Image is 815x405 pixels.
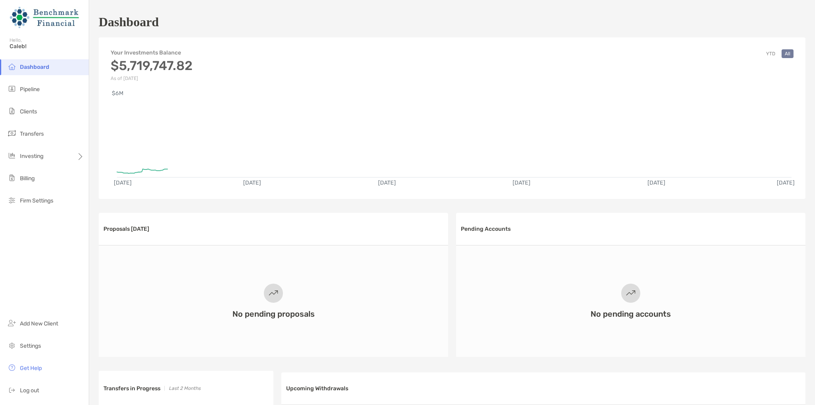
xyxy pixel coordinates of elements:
img: pipeline icon [7,84,17,93]
span: Add New Client [20,320,58,327]
span: Firm Settings [20,197,53,204]
text: [DATE] [777,179,795,186]
text: [DATE] [513,179,530,186]
span: Settings [20,343,41,349]
text: [DATE] [114,179,132,186]
h3: $5,719,747.82 [111,58,193,73]
img: billing icon [7,173,17,183]
h3: Upcoming Withdrawals [286,385,348,392]
span: Log out [20,387,39,394]
button: All [782,49,794,58]
text: [DATE] [378,179,396,186]
img: Zoe Logo [10,3,79,32]
span: Get Help [20,365,42,372]
img: add_new_client icon [7,318,17,328]
text: $6M [112,90,123,97]
img: logout icon [7,385,17,395]
img: clients icon [7,106,17,116]
img: firm-settings icon [7,195,17,205]
img: get-help icon [7,363,17,372]
img: investing icon [7,151,17,160]
img: dashboard icon [7,62,17,71]
span: Clients [20,108,37,115]
h3: Transfers in Progress [103,385,160,392]
img: settings icon [7,341,17,350]
text: [DATE] [647,179,665,186]
h4: Your Investments Balance [111,49,193,56]
span: Dashboard [20,64,49,70]
img: transfers icon [7,129,17,138]
button: YTD [763,49,778,58]
h3: Pending Accounts [461,226,511,232]
span: Billing [20,175,35,182]
p: As of [DATE] [111,76,193,81]
p: Last 2 Months [169,384,201,393]
h3: No pending proposals [232,309,315,319]
span: Investing [20,153,43,160]
span: Caleb! [10,43,84,50]
text: [DATE] [243,179,261,186]
h3: Proposals [DATE] [103,226,149,232]
h1: Dashboard [99,15,159,29]
h3: No pending accounts [591,309,671,319]
span: Pipeline [20,86,40,93]
span: Transfers [20,130,44,137]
